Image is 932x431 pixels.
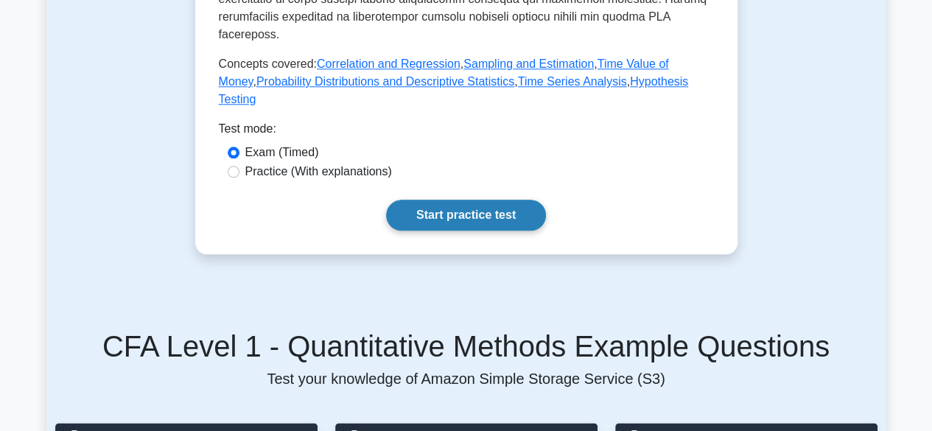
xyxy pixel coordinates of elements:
h5: CFA Level 1 - Quantitative Methods Example Questions [55,329,877,364]
a: Time Series Analysis [518,75,627,88]
a: Start practice test [386,200,546,231]
div: Test mode: [219,120,714,144]
label: Exam (Timed) [245,144,319,161]
p: Concepts covered: , , , , , [219,55,714,108]
a: Sampling and Estimation [463,57,594,70]
a: Correlation and Regression [317,57,460,70]
p: Test your knowledge of Amazon Simple Storage Service (S3) [55,370,877,388]
a: Probability Distributions and Descriptive Statistics [256,75,514,88]
label: Practice (With explanations) [245,163,392,181]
